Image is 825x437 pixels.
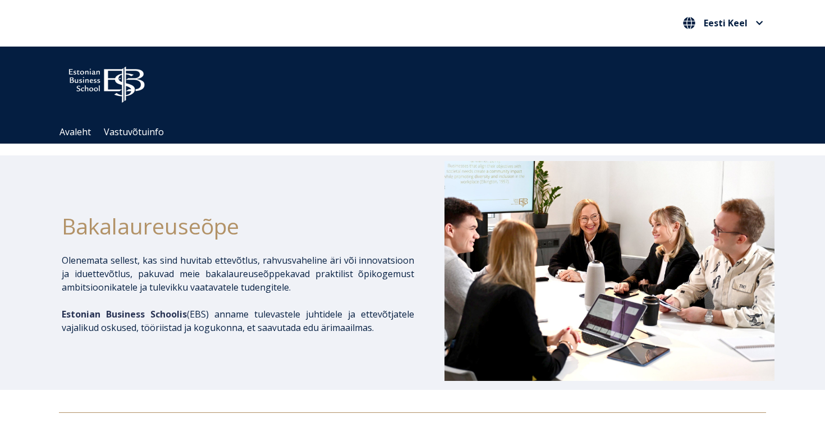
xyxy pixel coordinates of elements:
p: Olenemata sellest, kas sind huvitab ettevõtlus, rahvusvaheline äri või innovatsioon ja iduettevõt... [62,254,414,294]
h1: Bakalaureuseõpe [62,209,414,242]
a: Vastuvõtuinfo [104,126,164,138]
img: ebs_logo2016_white [59,58,154,106]
button: Eesti Keel [680,14,766,32]
a: Avaleht [59,126,91,138]
span: Eesti Keel [704,19,748,27]
img: Bakalaureusetudengid [444,161,774,381]
nav: Vali oma keel [680,14,766,33]
span: ( [62,308,190,320]
div: Navigation Menu [53,121,783,144]
span: Estonian Business Schoolis [62,308,187,320]
p: EBS) anname tulevastele juhtidele ja ettevõtjatele vajalikud oskused, tööriistad ja kogukonna, et... [62,307,414,334]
